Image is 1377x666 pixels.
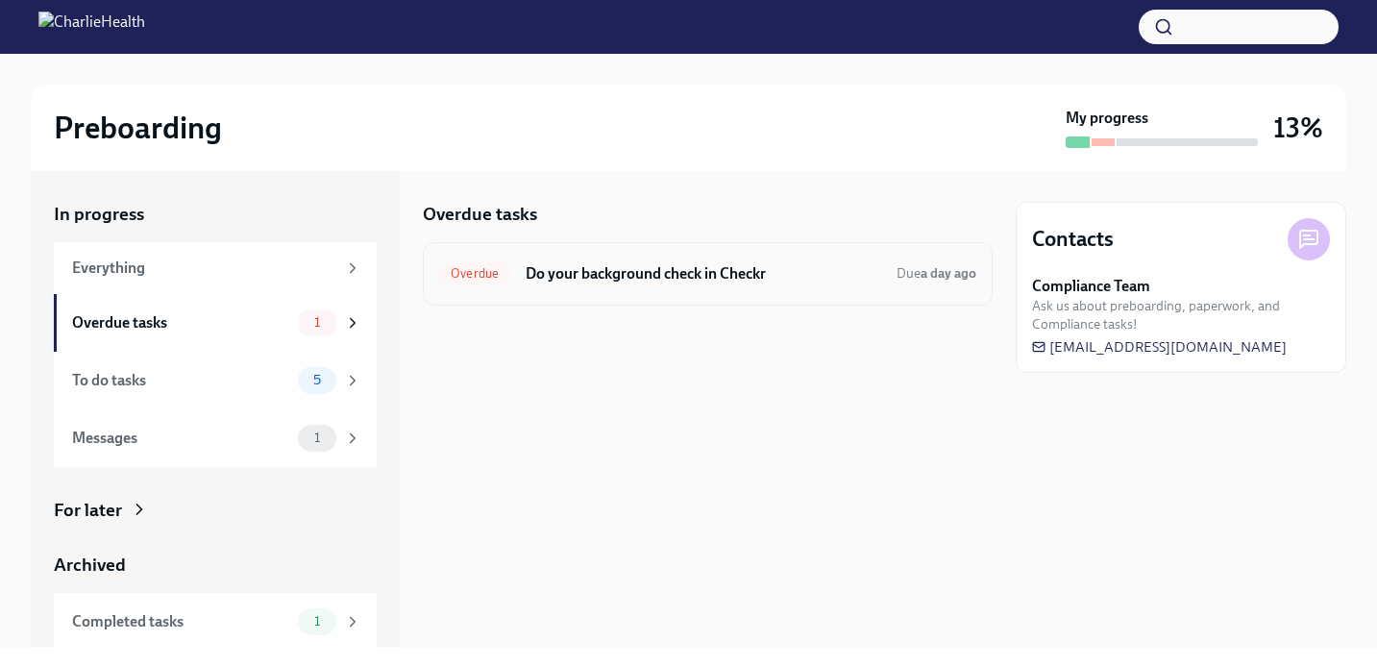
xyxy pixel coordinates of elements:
[303,614,332,629] span: 1
[54,593,377,651] a: Completed tasks1
[1066,108,1148,129] strong: My progress
[72,312,290,333] div: Overdue tasks
[72,428,290,449] div: Messages
[72,611,290,632] div: Completed tasks
[54,242,377,294] a: Everything
[526,263,881,284] h6: Do your background check in Checkr
[897,264,976,283] span: September 1st, 2025 06:00
[54,352,377,409] a: To do tasks5
[54,202,377,227] a: In progress
[54,553,377,578] a: Archived
[439,266,510,281] span: Overdue
[439,259,976,289] a: OverdueDo your background check in CheckrDuea day ago
[1273,111,1323,145] h3: 13%
[897,265,976,282] span: Due
[1032,225,1114,254] h4: Contacts
[54,498,122,523] div: For later
[54,409,377,467] a: Messages1
[1032,276,1150,297] strong: Compliance Team
[302,373,332,387] span: 5
[303,431,332,445] span: 1
[54,498,377,523] a: For later
[72,370,290,391] div: To do tasks
[921,265,976,282] strong: a day ago
[38,12,145,42] img: CharlieHealth
[1032,337,1287,357] a: [EMAIL_ADDRESS][DOMAIN_NAME]
[54,109,222,147] h2: Preboarding
[303,315,332,330] span: 1
[54,294,377,352] a: Overdue tasks1
[72,258,336,279] div: Everything
[423,202,537,227] h5: Overdue tasks
[1032,297,1330,333] span: Ask us about preboarding, paperwork, and Compliance tasks!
